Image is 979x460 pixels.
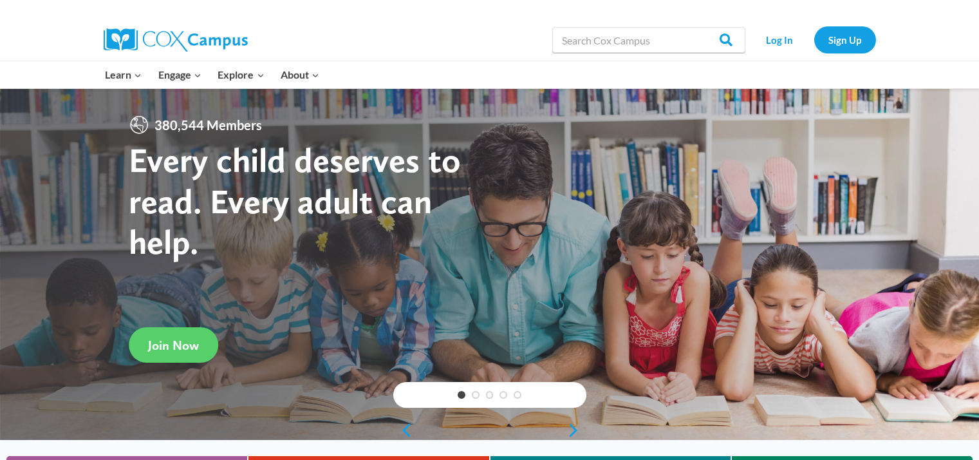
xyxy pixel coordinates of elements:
a: 1 [458,391,465,399]
a: Join Now [129,327,218,363]
a: Sign Up [814,26,876,53]
strong: Every child deserves to read. Every adult can help. [129,139,461,262]
span: 380,544 Members [149,115,267,135]
span: Learn [105,66,142,83]
span: Join Now [148,338,199,353]
img: Cox Campus [104,28,248,52]
input: Search Cox Campus [552,27,745,53]
nav: Secondary Navigation [752,26,876,53]
div: content slider buttons [393,417,586,443]
span: Engage [158,66,201,83]
a: previous [393,423,413,438]
a: 4 [499,391,507,399]
a: 5 [514,391,521,399]
a: Log In [752,26,808,53]
a: 2 [472,391,480,399]
span: Explore [218,66,264,83]
span: About [281,66,319,83]
nav: Primary Navigation [97,61,328,88]
a: 3 [486,391,494,399]
a: next [567,423,586,438]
